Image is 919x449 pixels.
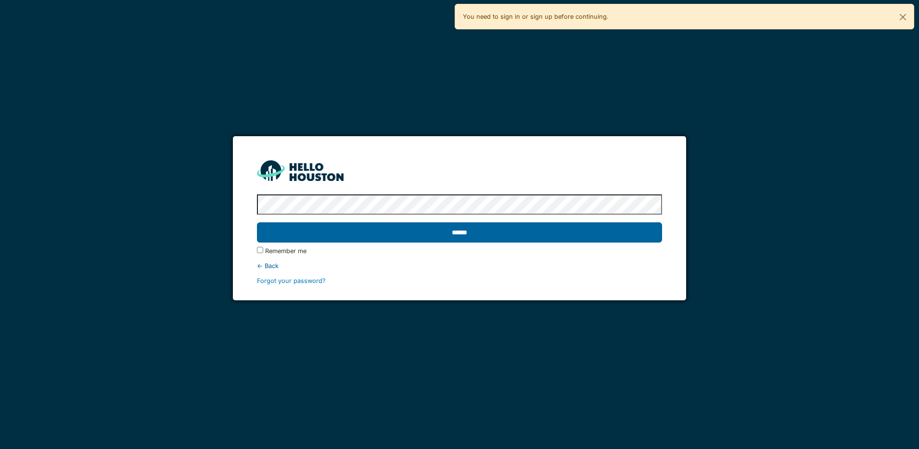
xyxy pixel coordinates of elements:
button: Close [892,4,914,30]
div: ← Back [257,261,662,270]
label: Remember me [265,246,306,256]
a: Forgot your password? [257,277,326,284]
div: You need to sign in or sign up before continuing. [455,4,914,29]
img: HH_line-BYnF2_Hg.png [257,160,344,181]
